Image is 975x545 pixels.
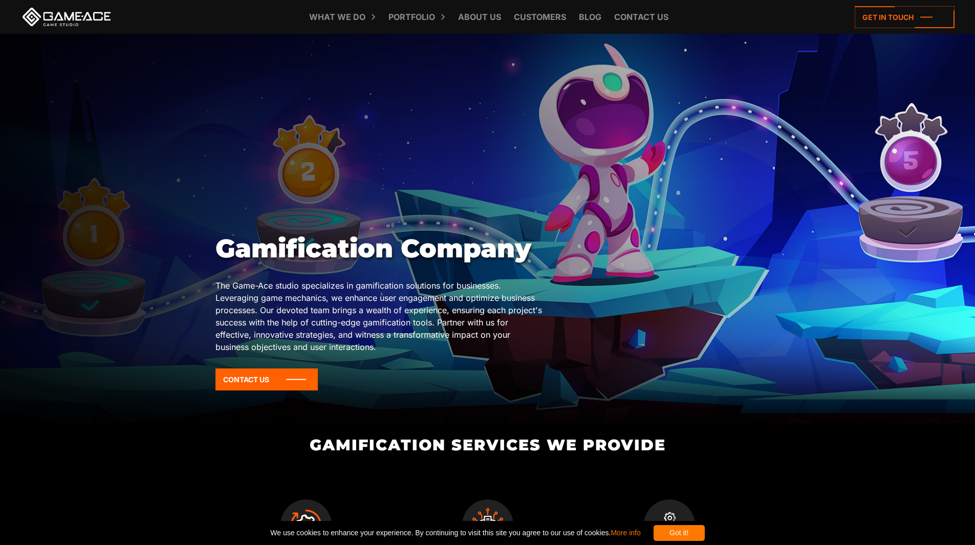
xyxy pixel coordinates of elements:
[611,529,640,537] a: More info
[215,368,318,390] a: Contact Us
[855,6,955,28] a: Get in touch
[215,279,542,353] p: The Game-Ace studio specializes in gamification solutions for businesses. Leveraging game mechani...
[270,525,640,541] span: We use cookies to enhance your experience. By continuing to visit this site you agree to our use ...
[215,233,542,264] h1: Gamification Company
[215,437,760,453] h2: Gamification Services We Provide
[654,525,705,541] div: Got it!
